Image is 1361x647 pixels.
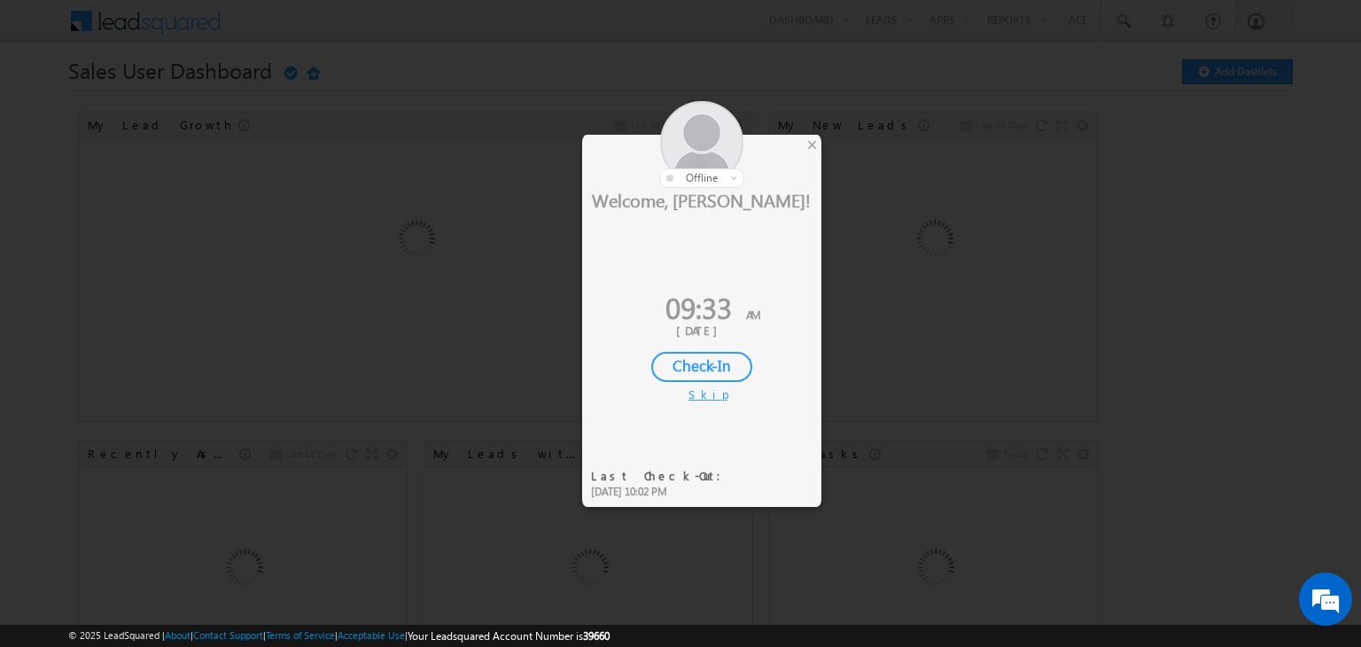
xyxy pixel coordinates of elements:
[595,323,808,339] div: [DATE]
[803,135,821,154] div: ×
[266,629,335,641] a: Terms of Service
[591,468,732,484] div: Last Check-Out:
[665,287,732,327] span: 09:33
[582,188,821,211] div: Welcome, [PERSON_NAME]!
[583,629,610,643] span: 39660
[68,628,610,644] span: © 2025 LeadSquared | | | | |
[651,352,752,382] div: Check-In
[591,484,732,500] div: [DATE] 10:02 PM
[686,171,718,184] span: offline
[408,629,610,643] span: Your Leadsquared Account Number is
[338,629,405,641] a: Acceptable Use
[688,386,715,402] div: Skip
[193,629,263,641] a: Contact Support
[746,307,760,322] span: AM
[165,629,191,641] a: About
